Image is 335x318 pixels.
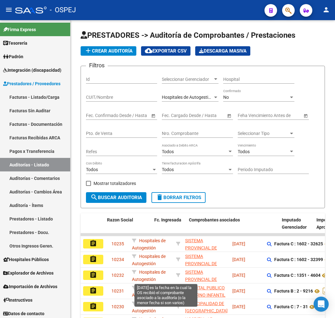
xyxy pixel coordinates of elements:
span: PRESTADORES -> Auditoría de Comprobantes / Prestaciones [81,31,295,40]
span: Instructivos [3,297,32,304]
span: [DATE] [232,304,245,309]
span: 10230 [111,304,124,309]
span: 10235 [111,241,124,246]
input: Start date [86,113,105,118]
span: 10234 [111,257,124,262]
span: Hospitales Públicos [3,256,49,263]
span: Explorador de Archivos [3,270,54,276]
span: Mostrar totalizadores [94,180,136,187]
span: Tesorería [3,40,27,47]
span: Crear Auditoría [84,48,133,54]
span: Padrón [3,53,23,60]
span: Integración (discapacidad) [3,67,61,74]
datatable-header-cell: Razon Social [105,213,152,241]
span: Hospitales de Autogestión [162,95,213,100]
span: [DATE] [232,273,245,278]
span: Comprobantes asociados [189,217,240,222]
div: - 30711560099 [185,284,227,298]
datatable-header-cell: Imputado Gerenciador [279,213,314,241]
span: SISTEMA PROVINCIAL DE SALUD [185,270,217,289]
span: Todos [162,167,174,172]
button: Open calendar [302,112,309,119]
strong: Factura C : 1602 - 32399 [274,257,323,262]
h3: Filtros [86,61,108,70]
span: Seleccionar Tipo [238,131,289,136]
mat-icon: cloud_download [145,47,152,54]
strong: Factura C : 1602 - 32625 [274,242,323,247]
datatable-header-cell: Fc. Ingresada [152,213,186,241]
mat-icon: assignment [89,287,97,294]
input: End date [111,113,142,118]
span: Imputado Gerenciador [282,217,307,230]
div: - 30691822849 [185,269,227,282]
div: - 30691822849 [185,253,227,266]
button: Descarga Masiva [195,46,250,56]
span: [DATE] [232,288,245,293]
span: SISTEMA PROVINCIAL DE SALUD [185,238,217,258]
mat-icon: person [322,6,330,14]
span: - OSPEJ [50,3,76,17]
span: Descarga Masiva [199,48,247,54]
mat-icon: menu [5,6,13,14]
mat-icon: assignment [89,303,97,310]
span: MUNICIPALIDAD DE [GEOGRAPHIC_DATA] [185,301,228,313]
span: Hospitales de Autogestión [132,301,166,313]
span: HOSPITAL PUBLICO MATERNO INFANTIL SOCIEDAD DEL ESTADO [185,285,225,312]
strong: Factura C : 1351 - 4604 [274,273,321,278]
span: Todos [86,167,98,172]
span: Razon Social [107,217,133,222]
button: Open calendar [226,112,232,119]
div: - 30691822849 [185,237,227,250]
span: Buscar Auditoria [90,195,142,200]
div: - 30999056799 [185,300,227,313]
span: Hospitales de Autogestión [132,254,166,266]
span: Exportar CSV [145,48,187,54]
span: Firma Express [3,26,36,33]
span: Hospitales de Autogestión [132,238,166,250]
datatable-header-cell: Comprobantes asociados [186,213,279,241]
button: Borrar Filtros [151,192,206,203]
span: Fc. Ingresada [154,217,181,222]
span: Prestadores / Proveedores [3,80,60,87]
strong: Factura B : 2 - 9216 [274,289,313,294]
mat-icon: assignment [89,240,97,247]
button: Crear Auditoría [81,46,136,56]
span: No [223,95,229,100]
input: Start date [162,113,181,118]
mat-icon: delete [156,193,163,201]
mat-icon: assignment [89,255,97,263]
span: Datos de contacto [3,310,44,317]
button: Buscar Auditoria [86,192,146,203]
mat-icon: assignment [89,271,97,279]
strong: Factura C : 7 - 31 [274,304,308,310]
span: [DATE] [232,257,245,262]
span: SISTEMA PROVINCIAL DE SALUD [185,254,217,273]
span: [DATE] [232,241,245,246]
span: Importación de Archivos [3,283,57,290]
app-download-masive: Descarga masiva de comprobantes (adjuntos) [195,46,250,56]
span: Seleccionar Gerenciador [162,77,213,82]
i: Descargar documento [321,286,329,296]
span: Todos [238,149,250,154]
span: Hospitales de Autogestión [132,270,166,282]
span: Hospitales de Autogestión [132,285,166,298]
mat-icon: search [90,193,98,201]
button: Exportar CSV [141,46,190,56]
button: Open calendar [150,112,156,119]
span: Borrar Filtros [156,195,201,200]
div: Open Intercom Messenger [314,297,329,312]
span: Todos [162,149,174,154]
input: End date [187,113,218,118]
mat-icon: add [84,47,92,54]
span: 10232 [111,273,124,278]
span: 10231 [111,288,124,293]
